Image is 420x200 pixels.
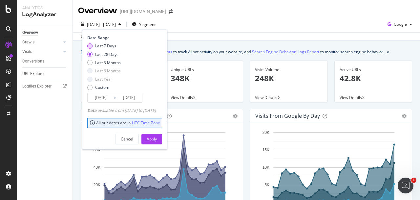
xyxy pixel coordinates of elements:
[94,165,100,170] text: 40K
[233,114,238,118] div: gear
[22,58,44,65] div: Conversions
[262,130,269,135] text: 20K
[402,114,407,118] div: gear
[169,9,173,14] div: arrow-right-arrow-left
[94,183,100,187] text: 20K
[121,136,133,142] div: Cancel
[87,108,156,113] div: available from [DATE] to [DATE]
[22,29,38,36] div: Overview
[22,29,68,36] a: Overview
[22,83,68,90] a: Logfiles Explorer
[385,47,390,57] button: close banner
[87,43,121,49] div: Last 7 Days
[385,19,415,30] button: Google
[340,73,407,84] p: 42.8K
[22,70,68,77] a: URL Explorer
[171,95,193,100] span: View Details
[129,19,160,30] button: Segments
[87,85,121,90] div: Custom
[171,67,238,73] div: Unique URLs
[81,34,116,39] div: Last update
[95,76,112,82] div: Last Year
[22,70,45,77] div: URL Explorer
[264,183,269,187] text: 5K
[255,67,323,73] div: Visits Volume
[262,148,269,152] text: 15K
[95,43,116,49] div: Last 7 Days
[87,60,121,65] div: Last 3 Months
[22,5,67,11] div: Analytics
[22,39,61,46] a: Crawls
[22,83,52,90] div: Logfiles Explorer
[87,108,97,113] span: Data
[87,68,121,74] div: Last 6 Months
[255,73,323,84] p: 248K
[90,120,160,126] div: All our dates are in
[22,48,61,55] a: Visits
[81,48,412,55] div: info banner
[87,35,160,40] div: Date Range
[411,178,416,183] span: 1
[87,22,116,27] span: [DATE] - [DATE]
[340,95,362,100] span: View Details
[22,48,32,55] div: Visits
[22,39,34,46] div: Crawls
[141,134,162,144] button: Apply
[87,48,384,55] div: We introduced 2 new report templates: to track AI bot activity on your website, and to monitor se...
[147,136,157,142] div: Apply
[139,22,157,27] span: Segments
[95,85,109,90] div: Custom
[87,52,121,57] div: Last 28 Days
[262,165,269,170] text: 10K
[394,21,407,27] span: Google
[398,178,413,193] iframe: Intercom live chat
[132,120,160,126] a: UTC Time Zone
[95,52,118,57] div: Last 28 Days
[255,95,277,100] span: View Details
[22,58,68,65] a: Conversions
[340,67,407,73] div: Active URLs
[115,134,139,144] button: Cancel
[255,113,320,119] div: Visits from Google by day
[22,11,67,18] div: LogAnalyzer
[94,148,100,152] text: 60K
[88,93,114,102] input: Start Date
[95,60,121,65] div: Last 3 Months
[78,19,124,30] button: [DATE] - [DATE]
[87,76,121,82] div: Last Year
[252,48,319,55] a: Search Engine Behavior: Logs Report
[116,93,142,102] input: End Date
[95,68,121,74] div: Last 6 Months
[120,8,166,15] div: [URL][DOMAIN_NAME]
[78,5,117,16] div: Overview
[171,73,238,84] p: 348K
